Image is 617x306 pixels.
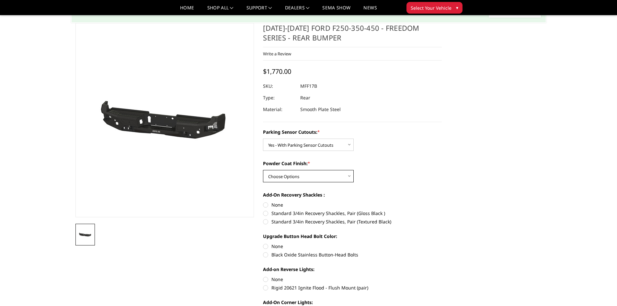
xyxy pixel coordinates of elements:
dt: Material: [263,104,295,115]
dd: MFF17B [300,80,317,92]
span: $1,770.00 [263,67,291,76]
label: Add-on Reverse Lights: [263,266,442,273]
label: None [263,276,442,283]
a: Dealers [285,6,310,15]
label: Standard 3/4in Recovery Shackles, Pair (Textured Black) [263,218,442,225]
a: News [363,6,377,15]
label: Standard 3/4in Recovery Shackles, Pair (Gloss Black ) [263,210,442,217]
a: 2017-2022 Ford F250-350-450 - Freedom Series - Rear Bumper [75,23,254,217]
a: Home [180,6,194,15]
a: SEMA Show [322,6,350,15]
a: shop all [207,6,234,15]
label: None [263,201,442,208]
label: None [263,243,442,250]
label: Add-On Corner Lights: [263,299,442,306]
label: Parking Sensor Cutouts: [263,129,442,135]
span: ▾ [456,4,458,11]
a: Write a Review [263,51,291,57]
iframe: Chat Widget [585,275,617,306]
dd: Smooth Plate Steel [300,104,341,115]
img: 2017-2022 Ford F250-350-450 - Freedom Series - Rear Bumper [77,231,93,238]
label: Rigid 20621 Ignite Flood - Flush Mount (pair) [263,284,442,291]
label: Powder Coat Finish: [263,160,442,167]
span: Select Your Vehicle [411,5,451,11]
label: Black Oxide Stainless Button-Head Bolts [263,251,442,258]
label: Add-On Recovery Shackles : [263,191,442,198]
button: Select Your Vehicle [406,2,463,14]
h1: [DATE]-[DATE] Ford F250-350-450 - Freedom Series - Rear Bumper [263,23,442,47]
a: Support [246,6,272,15]
dd: Rear [300,92,310,104]
dt: Type: [263,92,295,104]
dt: SKU: [263,80,295,92]
label: Upgrade Button Head Bolt Color: [263,233,442,240]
